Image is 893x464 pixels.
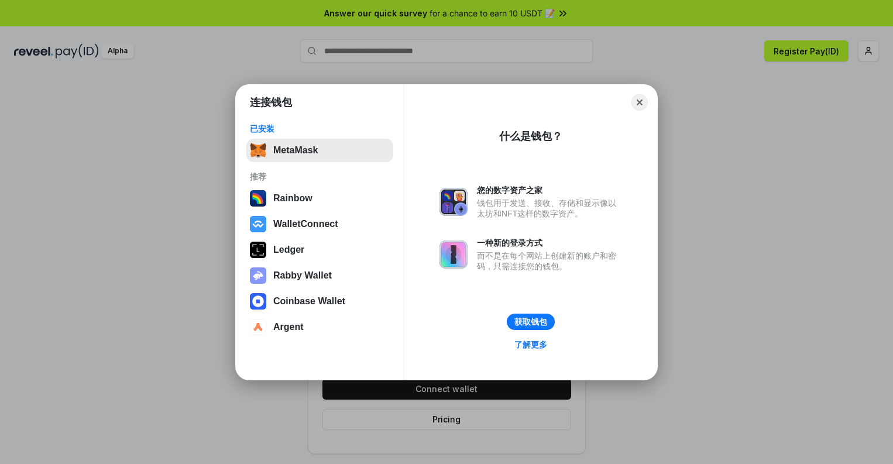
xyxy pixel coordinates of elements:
div: 一种新的登录方式 [477,238,622,248]
div: 您的数字资产之家 [477,185,622,195]
div: 钱包用于发送、接收、存储和显示像以太坊和NFT这样的数字资产。 [477,198,622,219]
img: svg+xml,%3Csvg%20xmlns%3D%22http%3A%2F%2Fwww.w3.org%2F2000%2Fsvg%22%20fill%3D%22none%22%20viewBox... [439,240,468,269]
div: Argent [273,322,304,332]
img: svg+xml,%3Csvg%20xmlns%3D%22http%3A%2F%2Fwww.w3.org%2F2000%2Fsvg%22%20fill%3D%22none%22%20viewBox... [250,267,266,284]
div: WalletConnect [273,219,338,229]
button: Rainbow [246,187,393,210]
button: Argent [246,315,393,339]
div: 而不是在每个网站上创建新的账户和密码，只需连接您的钱包。 [477,250,622,271]
img: svg+xml,%3Csvg%20width%3D%2228%22%20height%3D%2228%22%20viewBox%3D%220%200%2028%2028%22%20fill%3D... [250,293,266,310]
div: 什么是钱包？ [499,129,562,143]
button: Rabby Wallet [246,264,393,287]
div: Coinbase Wallet [273,296,345,307]
h1: 连接钱包 [250,95,292,109]
button: WalletConnect [246,212,393,236]
button: Close [631,94,648,111]
div: 推荐 [250,171,390,182]
img: svg+xml,%3Csvg%20width%3D%2228%22%20height%3D%2228%22%20viewBox%3D%220%200%2028%2028%22%20fill%3D... [250,319,266,335]
button: Ledger [246,238,393,262]
img: svg+xml,%3Csvg%20xmlns%3D%22http%3A%2F%2Fwww.w3.org%2F2000%2Fsvg%22%20width%3D%2228%22%20height%3... [250,242,266,258]
div: 已安装 [250,123,390,134]
button: MetaMask [246,139,393,162]
button: 获取钱包 [507,314,555,330]
img: svg+xml,%3Csvg%20fill%3D%22none%22%20height%3D%2233%22%20viewBox%3D%220%200%2035%2033%22%20width%... [250,142,266,159]
img: svg+xml,%3Csvg%20width%3D%22120%22%20height%3D%22120%22%20viewBox%3D%220%200%20120%20120%22%20fil... [250,190,266,207]
img: svg+xml,%3Csvg%20xmlns%3D%22http%3A%2F%2Fwww.w3.org%2F2000%2Fsvg%22%20fill%3D%22none%22%20viewBox... [439,188,468,216]
div: Rainbow [273,193,312,204]
div: MetaMask [273,145,318,156]
a: 了解更多 [507,337,554,352]
div: Ledger [273,245,304,255]
img: svg+xml,%3Csvg%20width%3D%2228%22%20height%3D%2228%22%20viewBox%3D%220%200%2028%2028%22%20fill%3D... [250,216,266,232]
div: 了解更多 [514,339,547,350]
button: Coinbase Wallet [246,290,393,313]
div: Rabby Wallet [273,270,332,281]
div: 获取钱包 [514,317,547,327]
